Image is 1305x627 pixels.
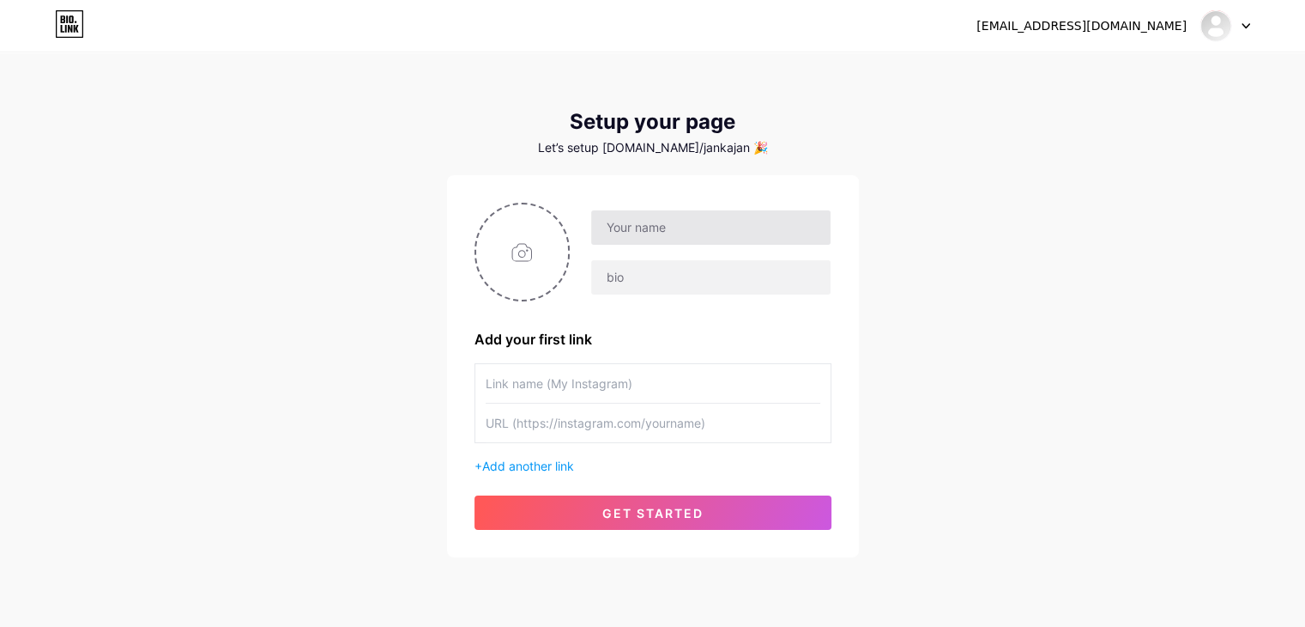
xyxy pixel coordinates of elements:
img: Janka Janosikova [1199,9,1232,42]
div: + [474,457,831,475]
div: Let’s setup [DOMAIN_NAME]/jankajan 🎉 [447,141,859,155]
input: bio [591,260,830,295]
button: get started [474,496,831,530]
span: get started [602,506,704,520]
input: URL (https://instagram.com/yourname) [486,404,820,442]
span: Add another link [482,459,574,473]
div: Setup your page [447,110,859,134]
div: [EMAIL_ADDRESS][DOMAIN_NAME] [976,17,1187,35]
div: Add your first link [474,329,831,350]
input: Your name [591,210,830,245]
input: Link name (My Instagram) [486,364,820,403]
